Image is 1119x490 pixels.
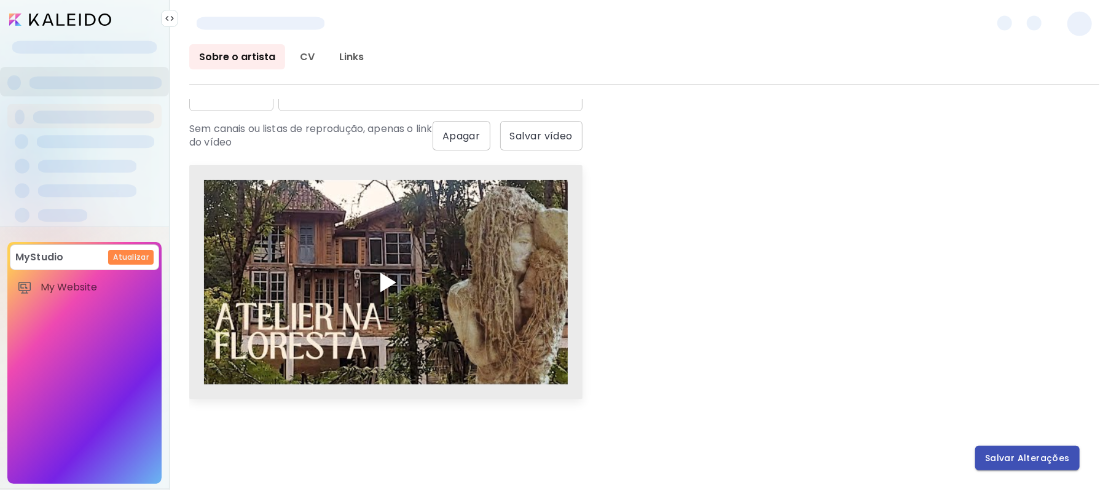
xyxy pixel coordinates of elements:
[290,44,324,69] a: CV
[189,122,433,149] p: Sem canais ou listas de reprodução, apenas o link do vídeo
[510,130,573,142] span: Salvar vídeo
[329,44,374,69] a: Links
[10,275,159,300] a: itemMy Website
[433,121,490,150] button: Apagar
[985,452,1070,465] span: Salvar Alterações
[442,130,481,142] span: Apagar
[189,44,285,69] a: Sobre o artista
[15,250,63,265] p: MyStudio
[113,252,149,263] h6: Atualizar
[975,446,1080,470] button: Salvar Alterações
[165,14,175,23] img: collapse
[17,280,32,295] img: item
[41,281,152,294] span: My Website
[500,121,583,150] button: Salvar vídeo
